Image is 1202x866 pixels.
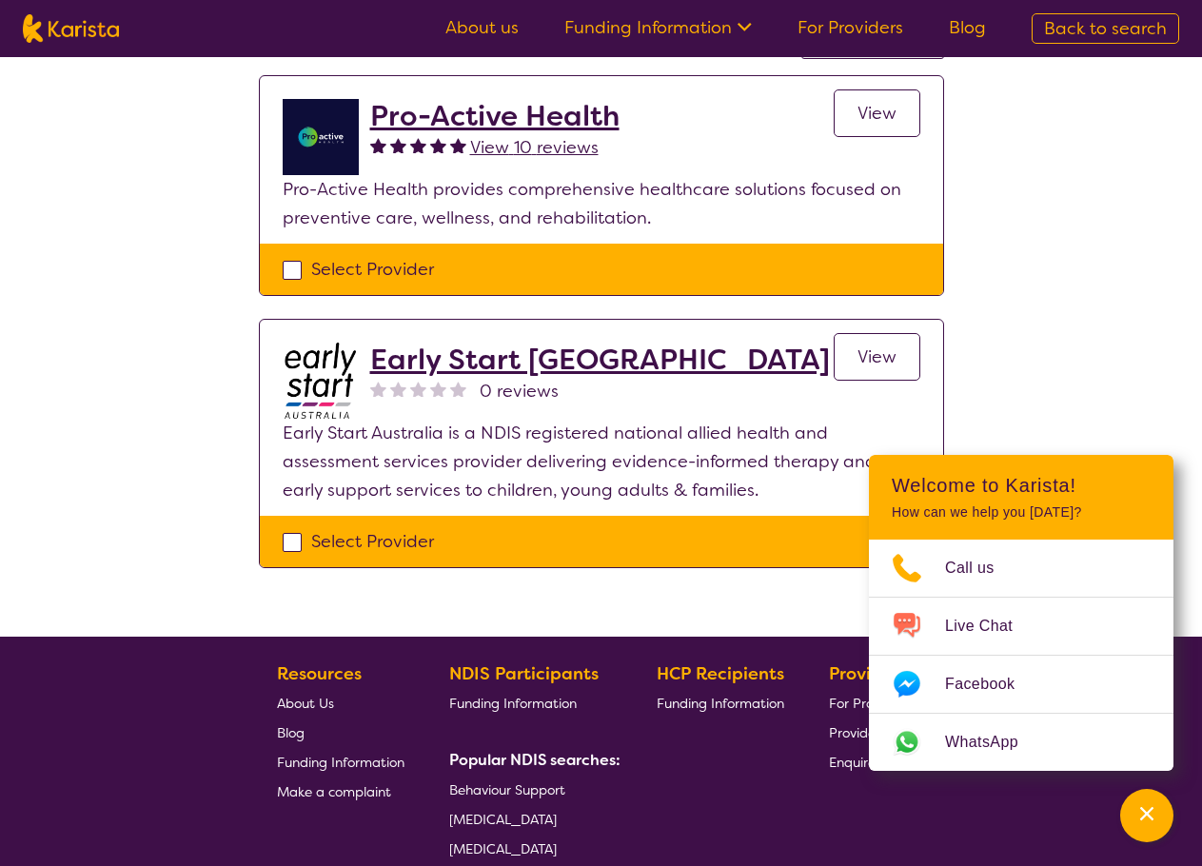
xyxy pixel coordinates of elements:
[370,137,386,153] img: fullstar
[449,781,565,798] span: Behaviour Support
[1032,13,1179,44] a: Back to search
[370,381,386,397] img: nonereviewstar
[450,381,466,397] img: nonereviewstar
[857,102,897,125] span: View
[945,554,1017,582] span: Call us
[449,695,577,712] span: Funding Information
[277,724,305,741] span: Blog
[430,137,446,153] img: fullstar
[283,343,359,419] img: bdpoyytkvdhmeftzccod.jpg
[450,137,466,153] img: fullstar
[657,688,784,718] a: Funding Information
[277,662,362,685] b: Resources
[449,662,599,685] b: NDIS Participants
[945,612,1035,640] span: Live Chat
[829,662,907,685] b: Providers
[370,343,830,377] a: Early Start [GEOGRAPHIC_DATA]
[390,381,406,397] img: nonereviewstar
[449,750,621,770] b: Popular NDIS searches:
[829,718,917,747] a: Provider Login
[283,99,359,175] img: jdgr5huzsaqxc1wfufya.png
[277,718,404,747] a: Blog
[283,175,920,232] p: Pro-Active Health provides comprehensive healthcare solutions focused on preventive care, wellnes...
[829,724,917,741] span: Provider Login
[277,783,391,800] span: Make a complaint
[892,474,1151,497] h2: Welcome to Karista!
[390,137,406,153] img: fullstar
[1044,17,1167,40] span: Back to search
[829,754,876,771] span: Enquire
[949,16,986,39] a: Blog
[829,695,910,712] span: For Providers
[23,14,119,43] img: Karista logo
[657,662,784,685] b: HCP Recipients
[430,381,446,397] img: nonereviewstar
[277,695,334,712] span: About Us
[277,754,404,771] span: Funding Information
[449,811,557,828] span: [MEDICAL_DATA]
[277,777,404,806] a: Make a complaint
[283,419,920,504] p: Early Start Australia is a NDIS registered national allied health and assessment services provide...
[869,714,1173,771] a: Web link opens in a new tab.
[449,834,613,863] a: [MEDICAL_DATA]
[657,695,784,712] span: Funding Information
[945,670,1037,699] span: Facebook
[410,381,426,397] img: nonereviewstar
[449,804,613,834] a: [MEDICAL_DATA]
[410,137,426,153] img: fullstar
[470,133,599,162] a: View 10 reviews
[564,16,752,39] a: Funding Information
[445,16,519,39] a: About us
[869,540,1173,771] ul: Choose channel
[869,455,1173,771] div: Channel Menu
[945,728,1041,757] span: WhatsApp
[480,377,559,405] span: 0 reviews
[892,504,1151,521] p: How can we help you [DATE]?
[834,333,920,381] a: View
[798,16,903,39] a: For Providers
[1120,789,1173,842] button: Channel Menu
[829,688,917,718] a: For Providers
[834,89,920,137] a: View
[370,99,620,133] a: Pro-Active Health
[829,747,917,777] a: Enquire
[449,688,613,718] a: Funding Information
[470,136,599,159] span: View 10 reviews
[277,688,404,718] a: About Us
[449,775,613,804] a: Behaviour Support
[857,345,897,368] span: View
[277,747,404,777] a: Funding Information
[449,840,557,857] span: [MEDICAL_DATA]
